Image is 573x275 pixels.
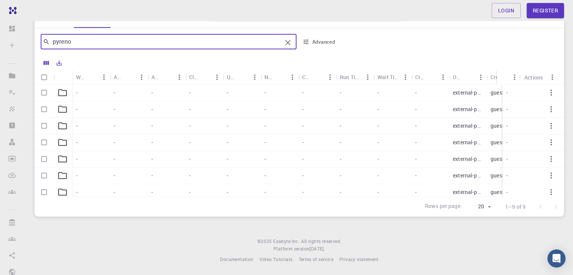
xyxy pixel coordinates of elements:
button: Menu [98,71,110,83]
p: external-public [453,139,483,146]
a: Login [492,3,521,18]
p: - [415,172,417,179]
p: - [264,155,266,163]
div: Queue [223,70,261,84]
div: Cluster [185,70,223,84]
button: Menu [286,71,298,83]
div: Run Time [340,70,362,84]
div: Actions [524,70,543,85]
button: Menu [211,71,223,83]
div: Nodes [264,70,274,84]
p: - [415,122,417,130]
p: - [302,105,304,113]
button: Sort [274,71,286,83]
img: logo [6,7,17,14]
p: - [151,122,153,130]
div: 20 [465,201,493,212]
p: - [302,155,304,163]
span: Documentation [220,256,253,262]
p: - [114,188,115,196]
p: guest [490,172,504,179]
p: - [264,172,266,179]
p: external-public [453,89,483,96]
p: - [415,188,417,196]
p: - [264,139,266,146]
p: - [340,188,341,196]
p: - [114,155,115,163]
a: Register [527,3,564,18]
div: Status [497,70,521,85]
button: Sort [237,71,249,83]
div: Run Time [336,70,374,84]
p: - [415,89,417,96]
p: - [302,188,304,196]
div: Open Intercom Messenger [547,249,565,267]
p: guest [490,188,504,196]
p: - [302,89,304,96]
button: Sort [501,71,513,83]
p: - [264,89,266,96]
span: Privacy statement [339,256,379,262]
button: Menu [399,71,411,83]
p: - [415,105,417,113]
span: Platform version [274,245,309,253]
p: - [189,188,191,196]
p: guest [490,122,504,130]
p: - [506,139,508,146]
span: Video Tutorials [259,256,292,262]
div: Cores [298,70,336,84]
p: external-public [453,172,483,179]
div: Application Version [148,70,185,84]
p: - [302,139,304,146]
span: [DATE] . [309,246,325,252]
div: Cores [302,70,312,84]
p: - [340,105,341,113]
p: - [114,105,115,113]
p: - [76,155,78,163]
p: external-public [453,155,483,163]
div: Owner [449,70,487,84]
p: - [340,139,341,146]
a: [DATE]. [309,245,325,253]
p: - [76,188,78,196]
p: - [415,155,417,163]
p: - [114,89,115,96]
p: - [264,105,266,113]
p: - [189,155,191,163]
div: Queue [227,70,237,84]
div: Application [114,70,124,84]
p: - [189,172,191,179]
div: Created [411,70,449,84]
p: guest [490,89,504,96]
p: - [377,139,379,146]
p: - [76,105,78,113]
span: © 2025 [257,238,273,245]
p: - [227,139,228,146]
button: Menu [324,71,336,83]
p: - [302,122,304,130]
button: Export [53,57,66,69]
div: Owner [453,70,463,84]
div: Actions [521,70,558,85]
div: Wait Time [377,70,399,84]
p: - [76,172,78,179]
p: - [377,188,379,196]
p: - [264,188,266,196]
button: Menu [475,71,487,83]
p: - [151,172,153,179]
p: - [340,155,341,163]
p: - [189,139,191,146]
p: external-public [453,122,483,130]
p: - [114,172,115,179]
p: external-public [453,105,483,113]
button: Menu [437,71,449,83]
button: Sort [425,71,437,83]
button: Menu [136,71,148,83]
p: - [340,172,341,179]
p: - [302,172,304,179]
button: Clear [282,37,294,49]
a: Video Tutorials [259,256,292,263]
p: - [151,89,153,96]
div: Workflow Name [76,70,86,84]
p: - [506,122,508,130]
